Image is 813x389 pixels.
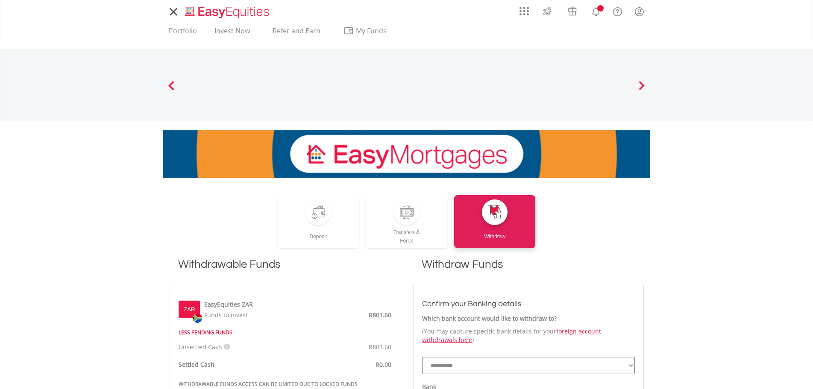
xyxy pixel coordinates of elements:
a: AppsGrid [514,2,534,16]
a: Transfers &Forex [366,195,447,248]
span: Refer and Earn [273,26,320,35]
label: EasyEquities ZAR [204,300,253,309]
img: grid-menu-icon.svg [519,6,529,16]
a: foreign account withdrawals here [422,327,601,344]
a: My Profile [628,2,650,21]
span: R801.60 [369,343,391,351]
h1: Withdraw Funds [413,257,644,281]
strong: LESS PENDING FUNDS [179,329,232,336]
span: Funds to invest [204,311,248,319]
span: My Funds [343,25,399,36]
p: (You may capture specific bank details for your ) [422,327,635,344]
a: Deposit [278,195,359,248]
a: Invest Now [211,26,253,40]
strong: Settled Cash [179,360,214,369]
img: EasyEquities_Logo.png [183,5,273,19]
h3: Confirm your Banking details [422,298,635,310]
a: Notifications [585,2,607,19]
a: Refer and Earn [264,26,329,40]
a: Home page [182,2,273,19]
span: R0.00 [376,360,391,369]
span: Unsettled Cash [179,343,222,351]
strong: WITHDRAWABLE FUNDS ACCESS CAN BE LIMITED DUE TO LOCKED FUNDS [179,380,358,388]
span: R801.60 [369,311,391,319]
h1: Withdrawable Funds [170,257,400,281]
div: Deposit [278,225,359,241]
a: Vouchers [560,2,585,18]
div: Withdraw [454,225,536,241]
strong: Which bank account would like to withdraw to? [422,314,557,322]
label: ZAR [184,305,195,314]
img: EasyMortage Promotion Banner [163,130,650,178]
a: Portfolio [165,26,200,40]
a: Withdraw [454,195,536,248]
img: thrive-v2.svg [540,4,554,18]
img: zar.png [193,313,202,323]
a: FAQ's and Support [607,2,628,19]
img: vouchers-v2.svg [565,4,579,18]
div: Transfers & Forex [366,225,447,245]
